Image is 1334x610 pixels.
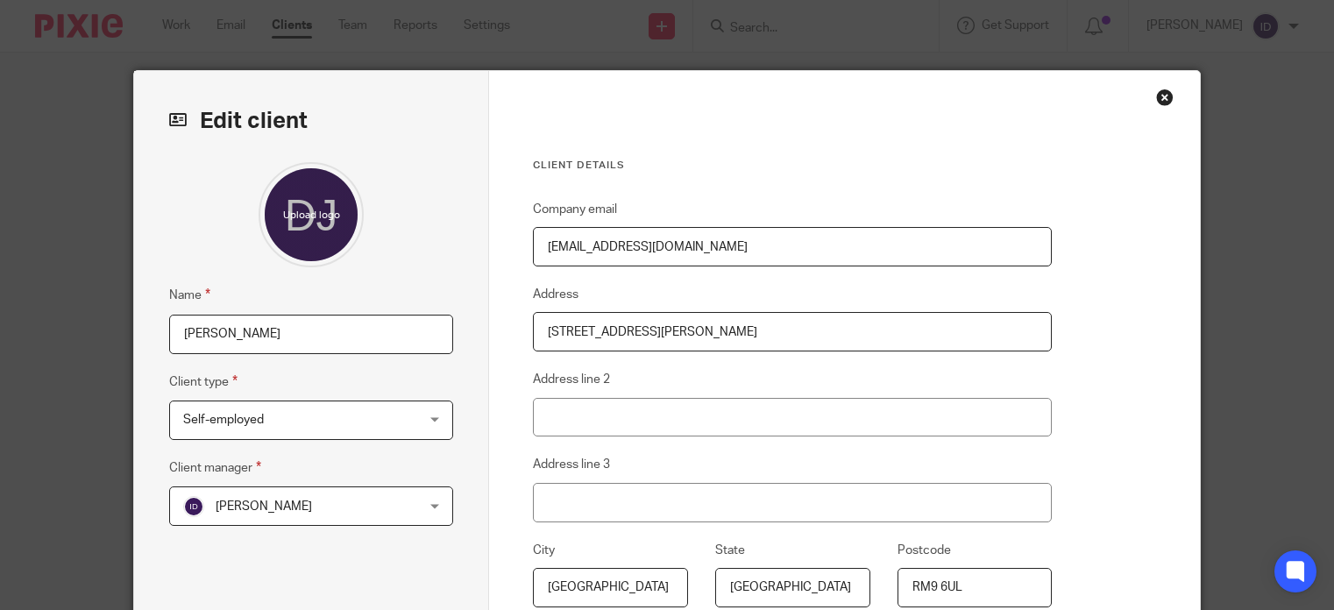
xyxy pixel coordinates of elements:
div: Close this dialog window [1156,89,1174,106]
label: Address [533,286,578,303]
label: Client type [169,372,238,392]
label: Address line 3 [533,456,610,473]
label: Name [169,285,210,305]
label: City [533,542,555,559]
h3: Client details [533,159,1052,173]
label: Client manager [169,457,261,478]
span: [PERSON_NAME] [216,500,312,513]
label: State [715,542,745,559]
img: svg%3E [183,496,204,517]
label: Postcode [898,542,951,559]
label: Company email [533,201,617,218]
span: Self-employed [183,414,264,426]
label: Address line 2 [533,371,610,388]
h2: Edit client [169,106,453,136]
